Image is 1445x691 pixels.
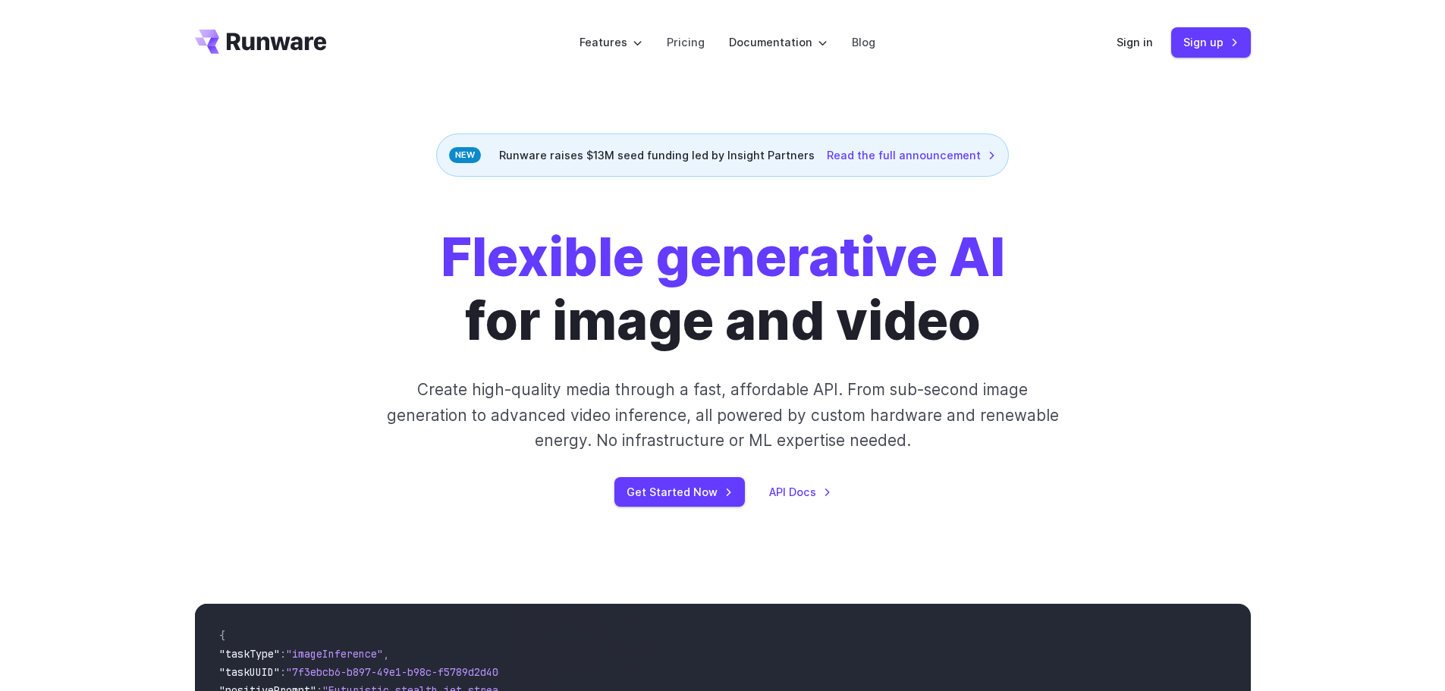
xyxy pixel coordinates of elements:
a: Sign in [1117,33,1153,51]
strong: Flexible generative AI [441,225,1005,289]
a: Sign up [1171,27,1251,57]
span: , [383,647,389,661]
span: "taskUUID" [219,665,280,679]
label: Features [580,33,642,51]
p: Create high-quality media through a fast, affordable API. From sub-second image generation to adv... [385,377,1060,453]
span: : [280,665,286,679]
span: "7f3ebcb6-b897-49e1-b98c-f5789d2d40d7" [286,665,517,679]
a: Go to / [195,30,327,54]
a: Read the full announcement [827,146,996,164]
a: API Docs [769,483,831,501]
span: : [280,647,286,661]
span: { [219,629,225,642]
a: Pricing [667,33,705,51]
label: Documentation [729,33,828,51]
span: "imageInference" [286,647,383,661]
h1: for image and video [441,225,1005,353]
div: Runware raises $13M seed funding led by Insight Partners [436,133,1009,177]
span: "taskType" [219,647,280,661]
a: Get Started Now [614,477,745,507]
a: Blog [852,33,875,51]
